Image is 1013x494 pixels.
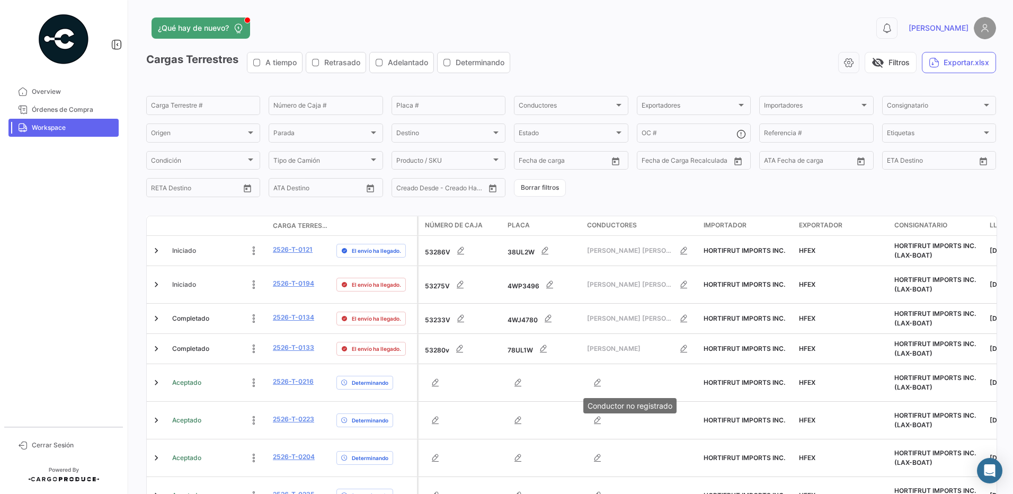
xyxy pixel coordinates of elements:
span: HORTIFRUT IMPORTS INC. [704,246,785,254]
span: HFEX [799,345,815,352]
span: Determinando [352,378,388,387]
input: ATA Hasta [313,186,356,193]
div: 4WJ4780 [508,308,579,329]
div: 38UL2W [508,240,579,261]
span: El envío ha llegado. [352,246,401,255]
span: Tipo de Camión [273,158,368,166]
span: HORTIFRUT IMPORTS INC. (LAX-BOAT) [894,242,976,259]
span: HFEX [799,280,815,288]
span: Importador [704,220,747,230]
button: Open calendar [485,180,501,196]
span: Importadores [764,103,859,111]
span: Conductores [587,220,637,230]
span: Aceptado [172,453,201,463]
span: HORTIFRUT IMPORTS INC. [704,378,785,386]
datatable-header-cell: Exportador [795,216,890,235]
span: Completado [172,314,209,323]
button: Open calendar [362,180,378,196]
span: HORTIFRUT IMPORTS INC. (LAX-BOAT) [894,310,976,327]
img: powered-by.png [37,13,90,66]
span: HFEX [799,314,815,322]
span: Determinando [456,57,504,68]
div: 78UL1W [508,338,579,359]
button: A tiempo [247,52,302,73]
span: Parada [273,131,368,138]
input: Desde [642,158,661,166]
span: Determinando [352,416,388,425]
input: ATA Desde [764,158,796,166]
span: HFEX [799,416,815,424]
div: 4WP3496 [508,274,579,295]
button: Borrar filtros [514,179,566,197]
a: Workspace [8,119,119,137]
h3: Cargas Terrestres [146,52,513,73]
span: Aceptado [172,378,201,387]
span: Overview [32,87,114,96]
span: [PERSON_NAME] [587,344,673,354]
span: Conductores [519,103,614,111]
a: 2526-T-0194 [273,279,314,288]
a: Expand/Collapse Row [151,245,162,256]
span: HFEX [799,246,815,254]
span: HORTIFRUT IMPORTS INC. (LAX-BOAT) [894,411,976,429]
span: Aceptado [172,416,201,425]
a: 2526-T-0133 [273,343,314,352]
button: Exportar.xlsx [922,52,996,73]
span: [PERSON_NAME] [PERSON_NAME] [587,246,673,255]
a: Overview [8,83,119,101]
datatable-header-cell: Conductores [583,216,699,235]
span: Placa [508,220,530,230]
span: HORTIFRUT IMPORTS INC. [704,345,785,352]
input: Creado Hasta [443,186,485,193]
span: HORTIFRUT IMPORTS INC. (LAX-BOAT) [894,340,976,357]
input: Hasta [668,158,710,166]
span: Consignatario [887,103,982,111]
button: Retrasado [306,52,366,73]
span: visibility_off [872,56,884,69]
span: [PERSON_NAME] [PERSON_NAME] [587,280,673,289]
a: 2526-T-0216 [273,377,314,386]
span: Número de Caja [425,220,483,230]
input: ATA Hasta [804,158,846,166]
img: placeholder-user.png [974,17,996,39]
datatable-header-cell: Placa [503,216,583,235]
span: A tiempo [265,57,297,68]
span: HORTIFRUT IMPORTS INC. [704,416,785,424]
datatable-header-cell: Importador [699,216,795,235]
span: Carga Terrestre # [273,221,328,231]
span: Origen [151,131,246,138]
a: 2526-T-0223 [273,414,314,424]
span: HORTIFRUT IMPORTS INC. [704,280,785,288]
a: Expand/Collapse Row [151,453,162,463]
span: HFEX [799,378,815,386]
div: 53275V [425,274,499,295]
span: Condición [151,158,246,166]
span: HORTIFRUT IMPORTS INC. [704,454,785,462]
datatable-header-cell: Estado [168,222,269,230]
span: Retrasado [324,57,360,68]
input: Desde [887,158,906,166]
a: Expand/Collapse Row [151,377,162,388]
span: El envío ha llegado. [352,345,401,353]
div: Conductor no registrado [583,398,677,413]
a: Expand/Collapse Row [151,313,162,324]
datatable-header-cell: Consignatario [890,216,985,235]
span: Determinando [352,454,388,462]
span: Completado [172,344,209,354]
input: Desde [151,186,170,193]
button: Open calendar [975,153,991,169]
span: Consignatario [894,220,947,230]
span: Exportadores [642,103,736,111]
span: HFEX [799,454,815,462]
span: HORTIFRUT IMPORTS INC. (LAX-BOAT) [894,276,976,293]
span: Etiquetas [887,131,982,138]
span: Exportador [799,220,842,230]
div: 53286V [425,240,499,261]
button: Open calendar [730,153,746,169]
button: Adelantado [370,52,433,73]
a: Expand/Collapse Row [151,415,162,426]
datatable-header-cell: Carga Terrestre # [269,217,332,235]
div: 53233V [425,308,499,329]
input: Hasta [545,158,588,166]
input: Hasta [177,186,220,193]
